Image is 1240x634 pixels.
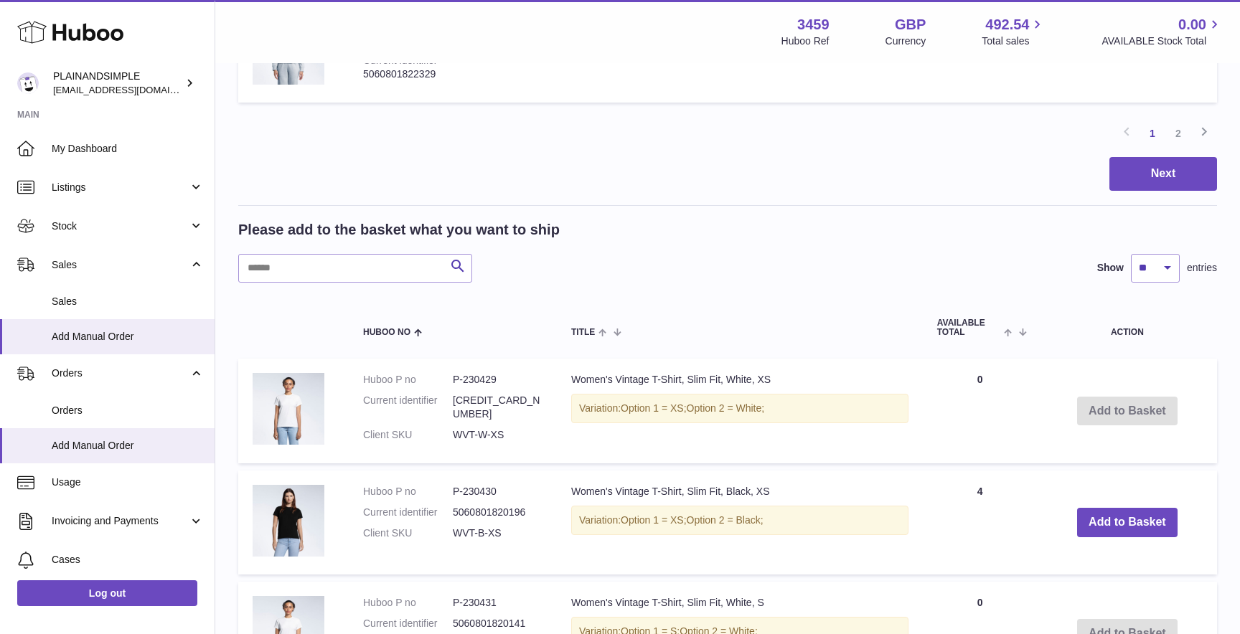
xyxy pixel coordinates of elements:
[982,34,1046,48] span: Total sales
[52,439,204,453] span: Add Manual Order
[453,394,542,421] dd: [CREDIT_CARD_NUMBER]
[52,181,189,194] span: Listings
[52,295,204,308] span: Sales
[985,15,1029,34] span: 492.54
[53,84,211,95] span: [EMAIL_ADDRESS][DOMAIN_NAME]
[621,402,686,414] span: Option 1 = XS;
[453,596,542,610] dd: P-230431
[557,470,923,574] td: Women's Vintage T-Shirt, Slim Fit, Black, XS
[571,394,908,423] div: Variation:
[1077,508,1178,537] button: Add to Basket
[453,428,542,442] dd: WVT-W-XS
[17,580,197,606] a: Log out
[797,15,830,34] strong: 3459
[453,373,542,387] dd: P-230429
[52,258,189,272] span: Sales
[52,366,189,380] span: Orders
[453,485,542,498] dd: P-230430
[52,219,189,233] span: Stock
[52,330,204,344] span: Add Manual Order
[895,15,926,34] strong: GBP
[1102,15,1223,48] a: 0.00 AVAILABLE Stock Total
[621,514,686,526] span: Option 1 = XS;
[453,506,542,519] dd: 5060801820196
[982,15,1046,48] a: 492.54 Total sales
[363,526,453,540] dt: Client SKU
[363,373,453,387] dt: Huboo P no
[571,506,908,535] div: Variation:
[253,373,324,445] img: Women's Vintage T-Shirt, Slim Fit, White, XS
[1140,120,1165,146] a: 1
[571,328,595,337] span: Title
[1187,261,1217,275] span: entries
[17,72,39,94] img: duco@plainandsimple.com
[1178,15,1206,34] span: 0.00
[937,318,1001,337] span: AVAILABLE Total
[52,475,204,489] span: Usage
[687,402,765,414] span: Option 2 = White;
[557,359,923,463] td: Women's Vintage T-Shirt, Slim Fit, White, XS
[363,67,489,81] div: 5060801822329
[238,220,560,240] h2: Please add to the basket what you want to ship
[1165,120,1191,146] a: 2
[52,142,204,156] span: My Dashboard
[923,470,1038,574] td: 4
[453,526,542,540] dd: WVT-B-XS
[1102,34,1223,48] span: AVAILABLE Stock Total
[453,617,542,630] dd: 5060801820141
[52,514,189,528] span: Invoicing and Payments
[363,428,453,442] dt: Client SKU
[687,514,764,526] span: Option 2 = Black;
[923,359,1038,463] td: 0
[1097,261,1124,275] label: Show
[52,553,204,567] span: Cases
[1038,304,1217,351] th: Action
[53,70,182,97] div: PLAINANDSIMPLE
[363,596,453,610] dt: Huboo P no
[886,34,926,48] div: Currency
[363,55,438,66] div: Current identifier
[363,506,453,519] dt: Current identifier
[363,328,410,337] span: Huboo no
[52,404,204,417] span: Orders
[363,485,453,498] dt: Huboo P no
[363,394,453,421] dt: Current identifier
[363,617,453,630] dt: Current identifier
[1109,157,1217,191] button: Next
[781,34,830,48] div: Huboo Ref
[253,485,324,557] img: Women's Vintage T-Shirt, Slim Fit, Black, XS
